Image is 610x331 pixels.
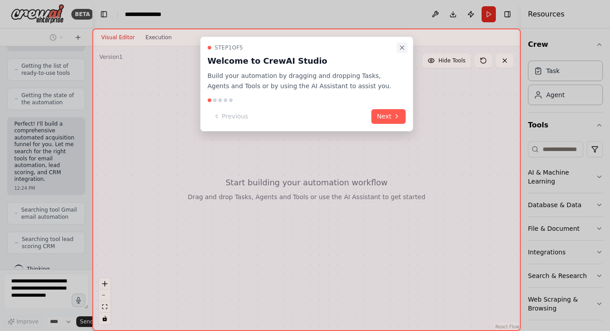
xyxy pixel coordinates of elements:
[98,8,110,20] button: Hide left sidebar
[371,109,406,124] button: Next
[207,71,395,91] p: Build your automation by dragging and dropping Tasks, Agents and Tools or by using the AI Assista...
[214,44,243,51] span: Step 1 of 5
[207,109,253,124] button: Previous
[207,55,395,67] h3: Welcome to CrewAI Studio
[397,42,408,53] button: Close walkthrough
